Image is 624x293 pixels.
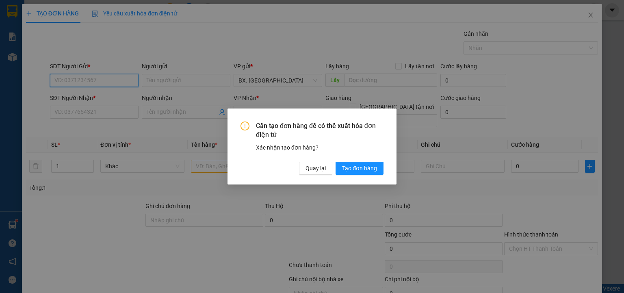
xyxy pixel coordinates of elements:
[305,164,326,173] span: Quay lại
[299,162,332,175] button: Quay lại
[240,122,249,130] span: exclamation-circle
[256,122,383,140] span: Cần tạo đơn hàng để có thể xuất hóa đơn điện tử
[10,52,45,91] b: An Anh Limousine
[52,12,78,78] b: Biên nhận gởi hàng hóa
[342,164,377,173] span: Tạo đơn hàng
[336,162,383,175] button: Tạo đơn hàng
[256,143,383,152] div: Xác nhận tạo đơn hàng?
